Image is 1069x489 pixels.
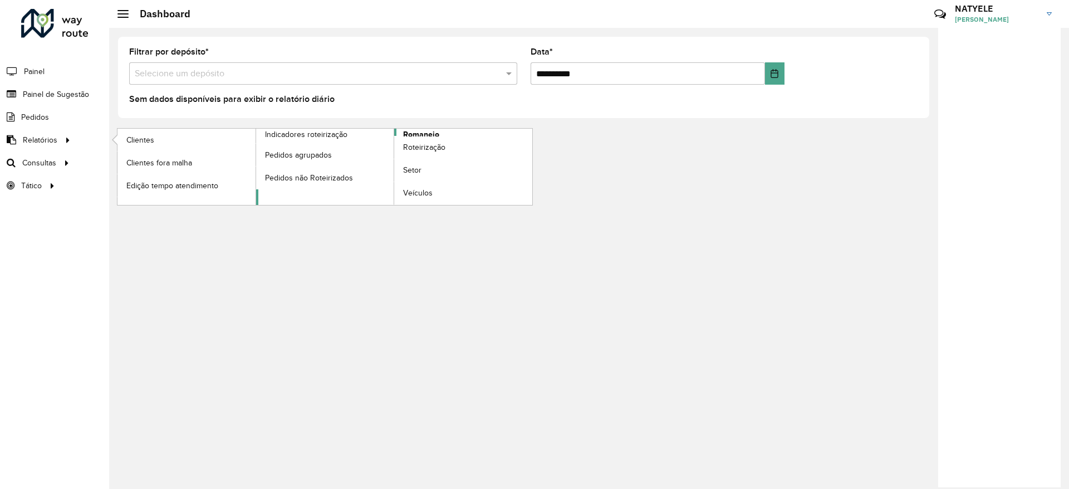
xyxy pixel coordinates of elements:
[129,92,335,106] label: Sem dados disponíveis para exibir o relatório diário
[126,157,192,169] span: Clientes fora malha
[256,129,533,205] a: Romaneio
[394,136,532,159] a: Roteirização
[955,14,1038,25] span: [PERSON_NAME]
[265,129,347,140] span: Indicadores roteirização
[22,157,56,169] span: Consultas
[403,164,421,176] span: Setor
[403,141,445,153] span: Roteirização
[765,62,784,85] button: Choose Date
[117,174,256,197] a: Edição tempo atendimento
[394,182,532,204] a: Veículos
[117,129,256,151] a: Clientes
[955,3,1038,14] h3: NATYELE
[117,151,256,174] a: Clientes fora malha
[117,129,394,205] a: Indicadores roteirização
[21,180,42,192] span: Tático
[129,45,209,58] label: Filtrar por depósito
[394,159,532,182] a: Setor
[403,187,433,199] span: Veículos
[256,144,394,166] a: Pedidos agrupados
[126,134,154,146] span: Clientes
[928,2,952,26] a: Contato Rápido
[21,111,49,123] span: Pedidos
[24,66,45,77] span: Painel
[23,89,89,100] span: Painel de Sugestão
[265,149,332,161] span: Pedidos agrupados
[403,129,439,140] span: Romaneio
[265,172,353,184] span: Pedidos não Roteirizados
[23,134,57,146] span: Relatórios
[531,45,553,58] label: Data
[129,8,190,20] h2: Dashboard
[256,167,394,189] a: Pedidos não Roteirizados
[126,180,218,192] span: Edição tempo atendimento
